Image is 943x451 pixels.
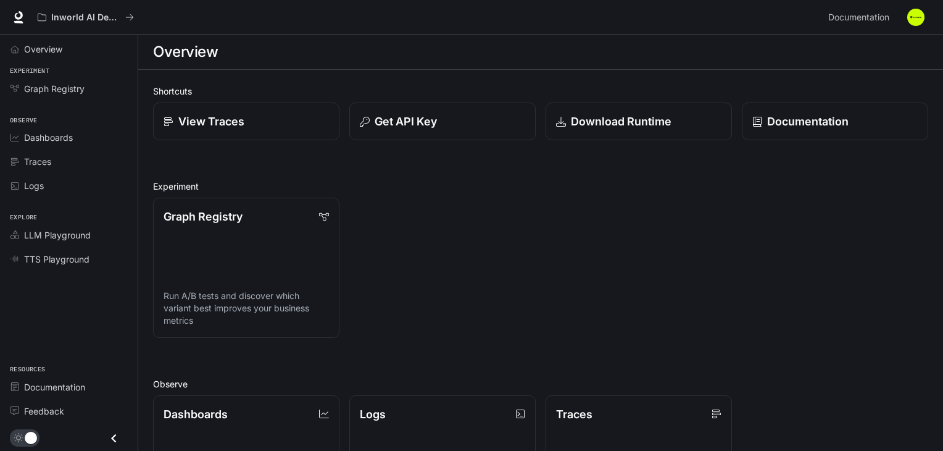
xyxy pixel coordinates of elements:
a: LLM Playground [5,224,133,246]
p: Run A/B tests and discover which variant best improves your business metrics [164,290,329,327]
a: Traces [5,151,133,172]
h2: Shortcuts [153,85,928,98]
p: Traces [556,406,592,423]
span: Overview [24,43,62,56]
p: Logs [360,406,386,423]
p: Documentation [767,113,849,130]
span: LLM Playground [24,229,91,242]
img: User avatar [907,9,924,26]
button: Close drawer [100,426,128,451]
a: Documentation [742,103,928,140]
p: Inworld AI Demos [51,12,120,23]
h1: Overview [153,40,218,64]
p: Graph Registry [164,208,243,225]
p: View Traces [178,113,244,130]
h2: Experiment [153,180,928,193]
button: Get API Key [349,103,536,140]
a: TTS Playground [5,248,133,270]
a: Documentation [823,5,899,30]
a: Feedback [5,400,133,422]
span: TTS Playground [24,253,89,266]
span: Feedback [24,405,64,418]
span: Logs [24,179,44,192]
span: Dark mode toggle [25,431,37,444]
a: Graph Registry [5,78,133,99]
a: Overview [5,38,133,60]
h2: Observe [153,377,928,390]
span: Traces [24,155,51,168]
a: Download Runtime [546,103,732,140]
a: Documentation [5,376,133,398]
span: Graph Registry [24,82,85,95]
a: Dashboards [5,127,133,148]
p: Download Runtime [571,113,671,130]
a: View Traces [153,103,339,140]
a: Logs [5,175,133,196]
a: Graph RegistryRun A/B tests and discover which variant best improves your business metrics [153,198,339,338]
span: Documentation [828,10,889,25]
p: Get API Key [375,113,437,130]
p: Dashboards [164,406,228,423]
span: Documentation [24,381,85,394]
span: Dashboards [24,131,73,144]
button: User avatar [904,5,928,30]
button: All workspaces [32,5,139,30]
